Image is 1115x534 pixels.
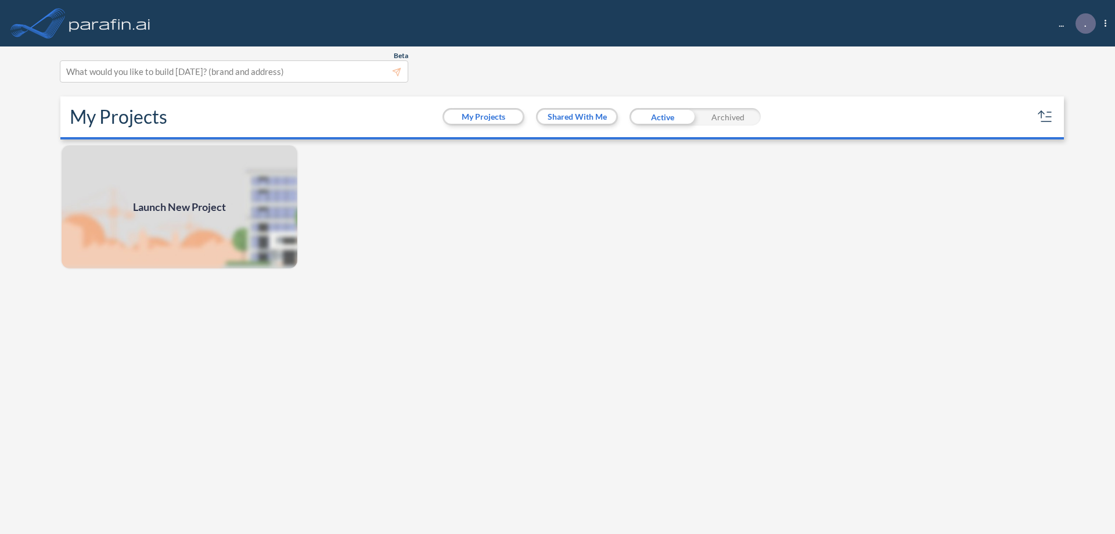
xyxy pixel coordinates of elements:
[630,108,695,126] div: Active
[695,108,761,126] div: Archived
[538,110,616,124] button: Shared With Me
[444,110,523,124] button: My Projects
[60,144,298,270] a: Launch New Project
[70,106,167,128] h2: My Projects
[60,144,298,270] img: add
[394,51,408,60] span: Beta
[1084,18,1087,28] p: .
[1036,107,1055,126] button: sort
[67,12,153,35] img: logo
[1041,13,1106,34] div: ...
[133,199,226,215] span: Launch New Project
